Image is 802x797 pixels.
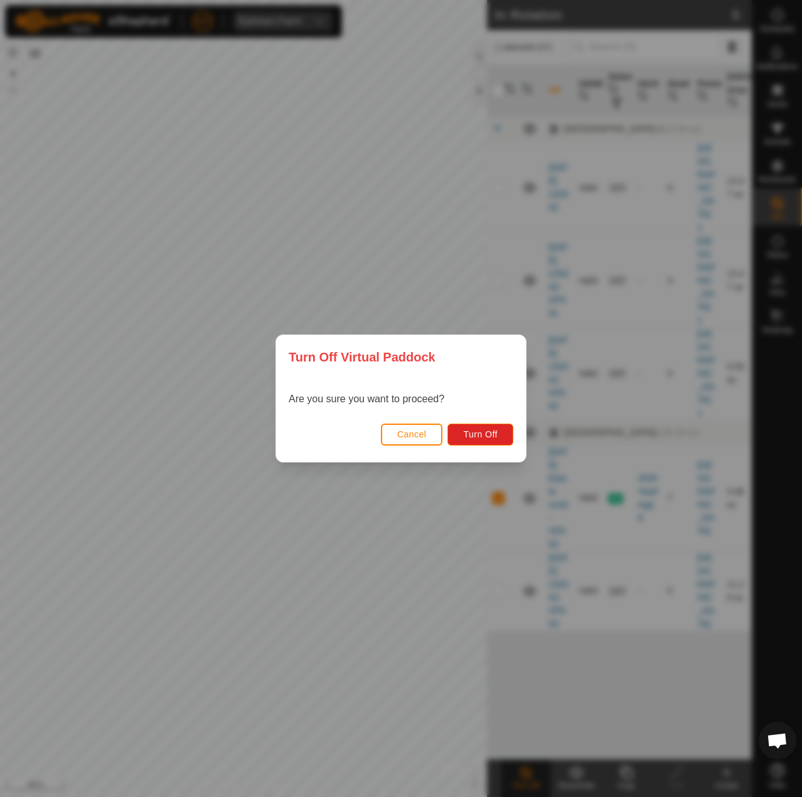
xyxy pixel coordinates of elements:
span: Cancel [397,429,427,439]
span: Turn Off [463,429,498,439]
div: Open chat [759,722,796,759]
button: Cancel [381,424,443,446]
span: Turn Off Virtual Paddock [289,348,436,366]
button: Turn Off [447,424,513,446]
p: Are you sure you want to proceed? [289,392,444,407]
